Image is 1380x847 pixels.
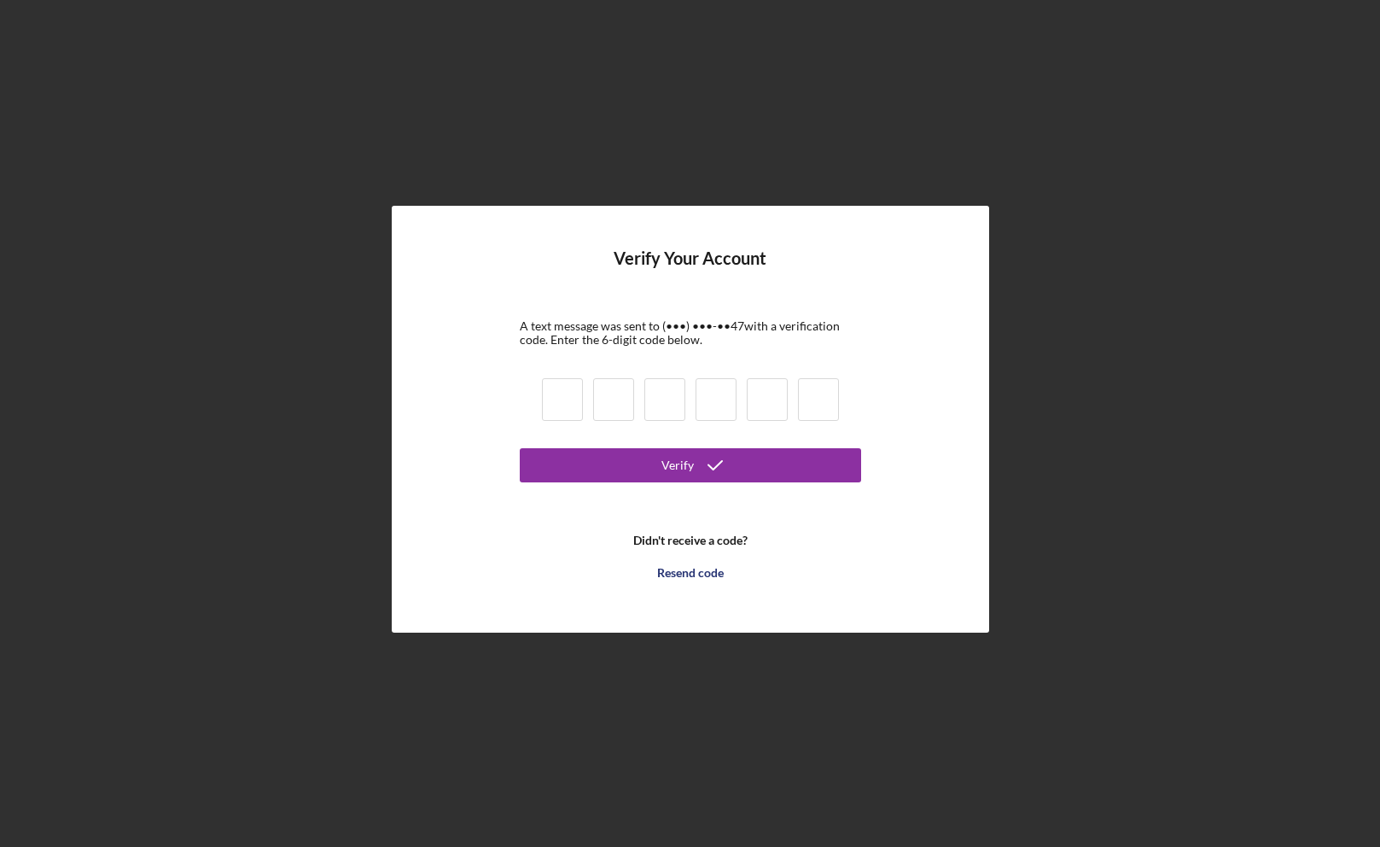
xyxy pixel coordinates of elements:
[661,448,694,482] div: Verify
[520,319,861,347] div: A text message was sent to (•••) •••-•• 47 with a verification code. Enter the 6-digit code below.
[614,248,766,294] h4: Verify Your Account
[657,556,724,590] div: Resend code
[633,534,748,547] b: Didn't receive a code?
[520,556,861,590] button: Resend code
[520,448,861,482] button: Verify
